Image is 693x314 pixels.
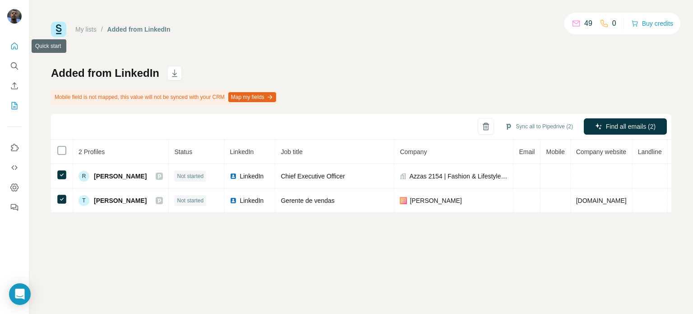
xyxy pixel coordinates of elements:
[7,78,22,94] button: Enrich CSV
[281,148,302,155] span: Job title
[79,195,89,206] div: T
[281,173,345,180] span: Chief Executive Officer
[240,172,263,181] span: LinkedIn
[174,148,192,155] span: Status
[7,140,22,156] button: Use Surfe on LinkedIn
[51,22,66,37] img: Surfe Logo
[79,171,89,182] div: R
[409,172,508,181] span: Azzas 2154 | Fashion & Lifestyle Men
[79,148,105,155] span: 2 Profiles
[584,18,592,29] p: 49
[499,120,579,133] button: Sync all to Pipedrive (2)
[107,25,171,34] div: Added from LinkedIn
[7,38,22,54] button: Quick start
[576,148,626,155] span: Company website
[631,17,673,30] button: Buy credits
[584,118,667,135] button: Find all emails (2)
[7,159,22,176] button: Use Surfe API
[75,26,97,33] a: My lists
[177,172,203,180] span: Not started
[9,283,31,305] div: Open Intercom Messenger
[230,197,237,204] img: LinkedIn logo
[576,197,627,204] span: [DOMAIN_NAME]
[281,197,334,204] span: Gerente de vendas
[7,199,22,216] button: Feedback
[94,172,147,181] span: [PERSON_NAME]
[94,196,147,205] span: [PERSON_NAME]
[519,148,535,155] span: Email
[606,122,656,131] span: Find all emails (2)
[240,196,263,205] span: LinkedIn
[400,197,407,204] img: company-logo
[230,148,254,155] span: LinkedIn
[410,196,462,205] span: [PERSON_NAME]
[177,197,203,205] span: Not started
[101,25,103,34] li: /
[7,9,22,23] img: Avatar
[612,18,616,29] p: 0
[51,89,278,105] div: Mobile field is not mapped, this value will not be synced with your CRM
[7,58,22,74] button: Search
[230,173,237,180] img: LinkedIn logo
[7,98,22,114] button: My lists
[546,148,564,155] span: Mobile
[51,66,159,80] h1: Added from LinkedIn
[400,148,427,155] span: Company
[228,92,276,102] button: Map my fields
[7,179,22,196] button: Dashboard
[638,148,662,155] span: Landline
